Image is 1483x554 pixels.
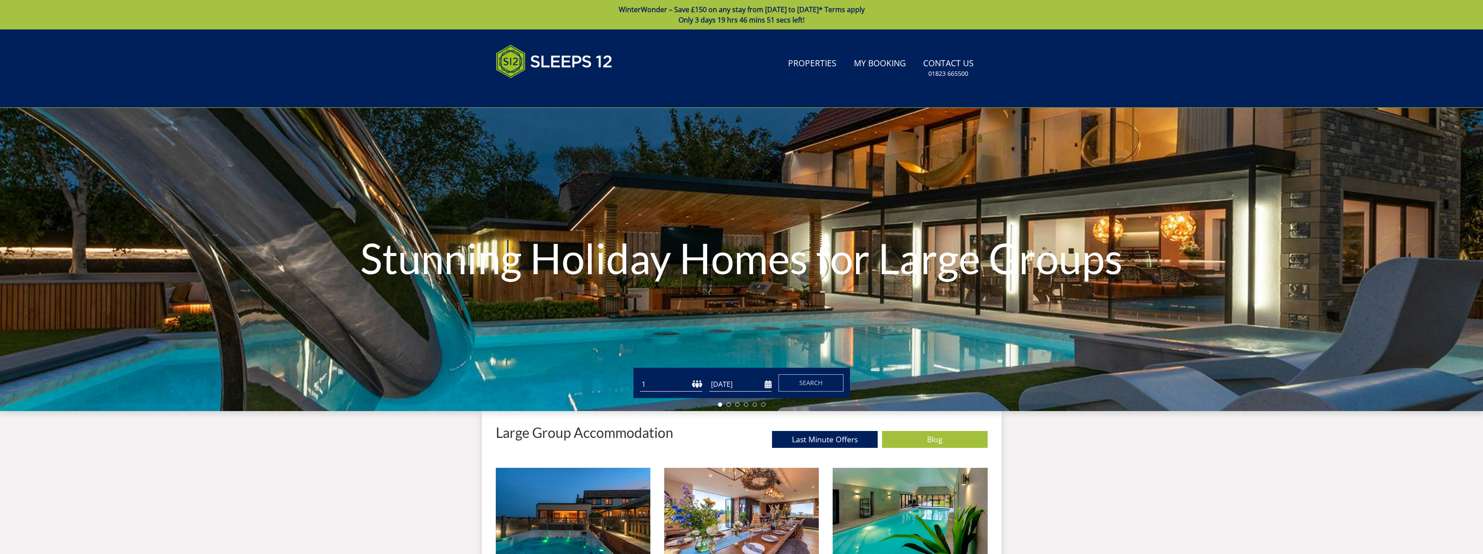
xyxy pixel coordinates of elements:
a: Contact Us01823 665500 [920,54,977,82]
h1: Stunning Holiday Homes for Large Groups [223,218,1261,298]
input: Arrival Date [709,377,772,392]
a: Last Minute Offers [772,431,878,448]
img: Sleeps 12 [496,40,613,83]
p: Large Group Accommodation [496,425,673,440]
iframe: Customer reviews powered by Trustpilot [491,88,582,96]
a: Blog [882,431,988,448]
button: Search [779,374,843,392]
a: My Booking [850,54,909,74]
a: Properties [785,54,840,74]
span: Search [799,379,823,387]
small: 01823 665500 [928,69,968,78]
span: Only 3 days 19 hrs 46 mins 51 secs left! [678,15,805,25]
